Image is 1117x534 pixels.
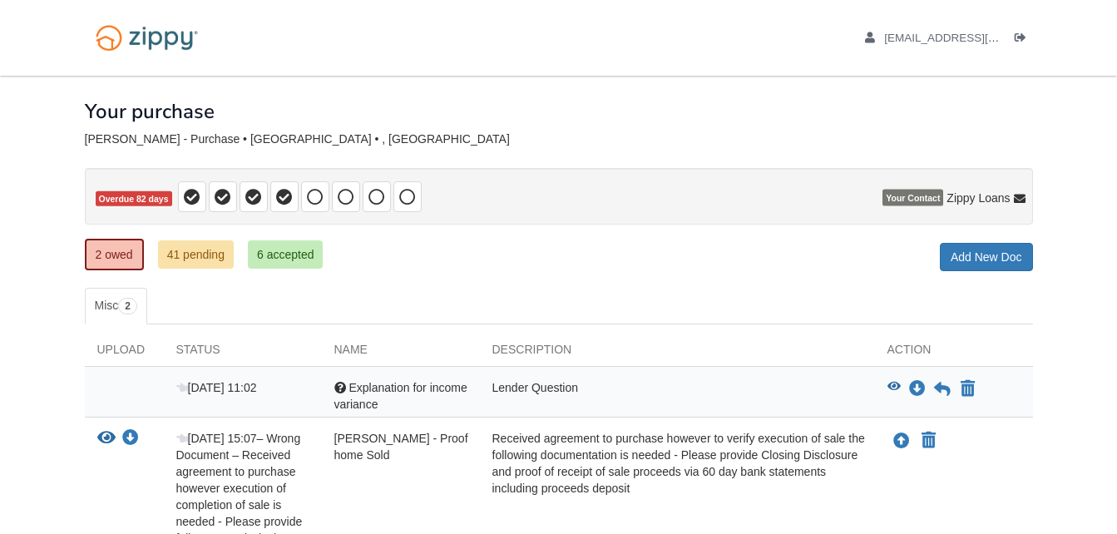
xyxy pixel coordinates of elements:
a: Add New Doc [940,243,1033,271]
a: Misc [85,288,147,324]
span: Explanation for income variance [334,381,467,411]
div: Lender Question [480,379,875,413]
a: Download Laura Somers - Proof home Sold [122,433,139,446]
div: Description [480,341,875,366]
span: salgadoql@gmail.com [884,32,1075,44]
div: Action [875,341,1033,366]
span: 2 [118,298,137,314]
button: Declare Laura Somers - Proof home Sold not applicable [920,431,937,451]
button: View Laura Somers - Proof home Sold [97,430,116,447]
span: [DATE] 11:02 [176,381,257,394]
div: Name [322,341,480,366]
span: Zippy Loans [946,190,1010,206]
button: Declare Explanation for income variance not applicable [959,379,976,399]
a: 2 owed [85,239,144,270]
span: [PERSON_NAME] - Proof home Sold [334,432,468,462]
button: Upload Laura Somers - Proof home Sold [892,430,912,452]
a: Download Explanation for income variance [909,383,926,396]
a: Log out [1015,32,1033,48]
div: [PERSON_NAME] - Purchase • [GEOGRAPHIC_DATA] • , [GEOGRAPHIC_DATA] [85,132,1033,146]
h1: Your purchase [85,101,215,122]
span: Overdue 82 days [96,191,172,207]
img: Logo [85,17,209,59]
span: [DATE] 15:07 [176,432,257,445]
span: Your Contact [882,190,943,206]
a: 41 pending [158,240,234,269]
a: edit profile [865,32,1075,48]
a: 6 accepted [248,240,324,269]
button: View Explanation for income variance [887,381,901,398]
div: Upload [85,341,164,366]
div: Status [164,341,322,366]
